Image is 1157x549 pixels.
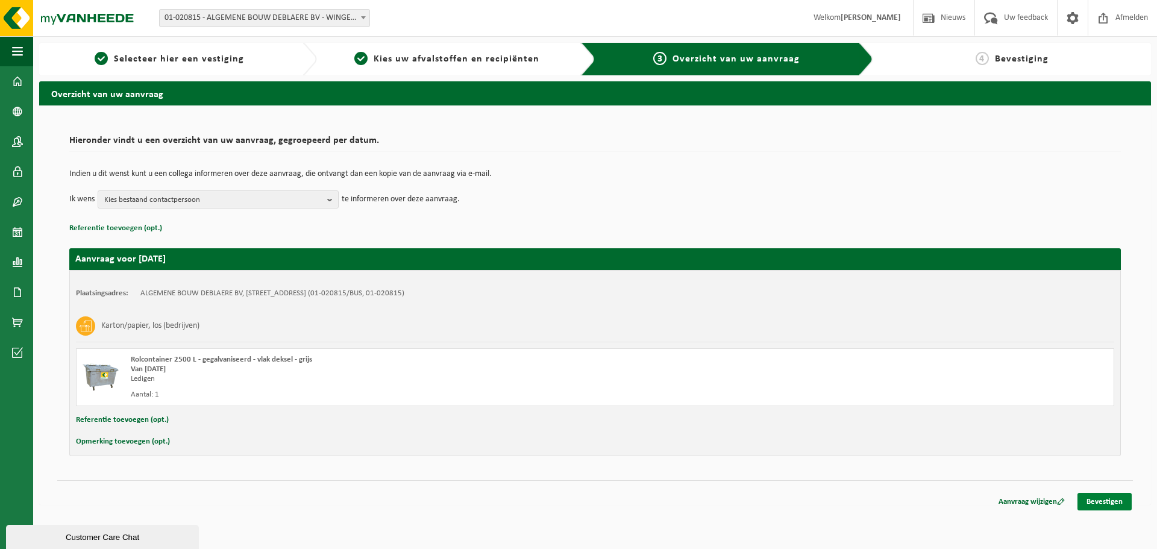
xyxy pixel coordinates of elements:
[131,390,644,400] div: Aantal: 1
[76,412,169,428] button: Referentie toevoegen (opt.)
[841,13,901,22] strong: [PERSON_NAME]
[131,365,166,373] strong: Van [DATE]
[323,52,571,66] a: 2Kies uw afvalstoffen en recipiënten
[140,289,404,298] td: ALGEMENE BOUW DEBLAERE BV, [STREET_ADDRESS] (01-020815/BUS, 01-020815)
[6,522,201,549] iframe: chat widget
[69,170,1121,178] p: Indien u dit wenst kunt u een collega informeren over deze aanvraag, die ontvangt dan een kopie v...
[159,9,370,27] span: 01-020815 - ALGEMENE BOUW DEBLAERE BV - WINGENE
[75,254,166,264] strong: Aanvraag voor [DATE]
[976,52,989,65] span: 4
[104,191,322,209] span: Kies bestaand contactpersoon
[76,289,128,297] strong: Plaatsingsadres:
[1077,493,1132,510] a: Bevestigen
[374,54,539,64] span: Kies uw afvalstoffen en recipiënten
[45,52,293,66] a: 1Selecteer hier een vestiging
[653,52,666,65] span: 3
[69,190,95,209] p: Ik wens
[76,434,170,450] button: Opmerking toevoegen (opt.)
[131,356,312,363] span: Rolcontainer 2500 L - gegalvaniseerd - vlak deksel - grijs
[101,316,199,336] h3: Karton/papier, los (bedrijven)
[95,52,108,65] span: 1
[131,374,644,384] div: Ledigen
[39,81,1151,105] h2: Overzicht van uw aanvraag
[160,10,369,27] span: 01-020815 - ALGEMENE BOUW DEBLAERE BV - WINGENE
[83,355,119,391] img: WB-2500-GAL-GY-01.png
[69,221,162,236] button: Referentie toevoegen (opt.)
[354,52,368,65] span: 2
[342,190,460,209] p: te informeren over deze aanvraag.
[989,493,1074,510] a: Aanvraag wijzigen
[98,190,339,209] button: Kies bestaand contactpersoon
[114,54,244,64] span: Selecteer hier een vestiging
[995,54,1049,64] span: Bevestiging
[673,54,800,64] span: Overzicht van uw aanvraag
[69,136,1121,152] h2: Hieronder vindt u een overzicht van uw aanvraag, gegroepeerd per datum.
